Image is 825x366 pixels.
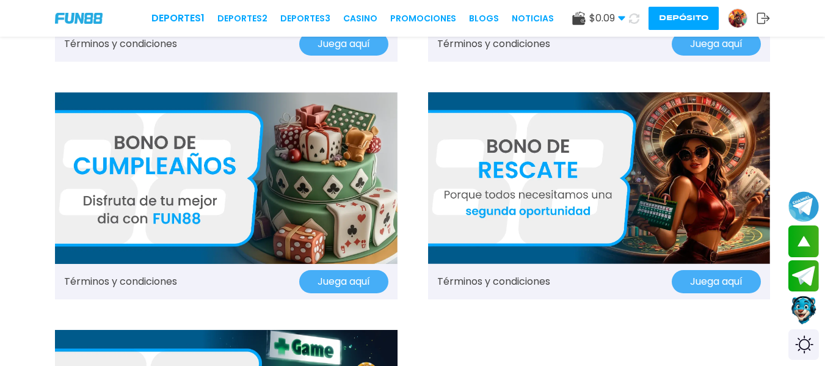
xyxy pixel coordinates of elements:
div: Switch theme [788,329,819,360]
img: Company Logo [55,13,103,23]
a: Promociones [390,12,456,25]
a: Deportes1 [151,11,205,26]
a: NOTICIAS [512,12,554,25]
a: Deportes2 [217,12,267,25]
button: Juega aquí [672,270,761,293]
button: Juega aquí [299,270,388,293]
a: BLOGS [469,12,499,25]
button: scroll up [788,225,819,257]
img: Avatar [729,9,747,27]
a: Avatar [728,9,757,28]
a: CASINO [343,12,377,25]
a: Términos y condiciones [437,274,550,289]
img: Promo Banner [55,92,398,263]
a: Deportes3 [280,12,330,25]
button: Depósito [649,7,719,30]
a: Términos y condiciones [437,37,550,51]
button: Join telegram channel [788,191,819,222]
span: $ 0.09 [589,11,625,26]
button: Juega aquí [299,32,388,56]
button: Contact customer service [788,295,819,326]
a: Términos y condiciones [64,274,177,289]
img: Promo Banner [428,92,771,263]
button: Juega aquí [672,32,761,56]
a: Términos y condiciones [64,37,177,51]
button: Join telegram [788,260,819,292]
